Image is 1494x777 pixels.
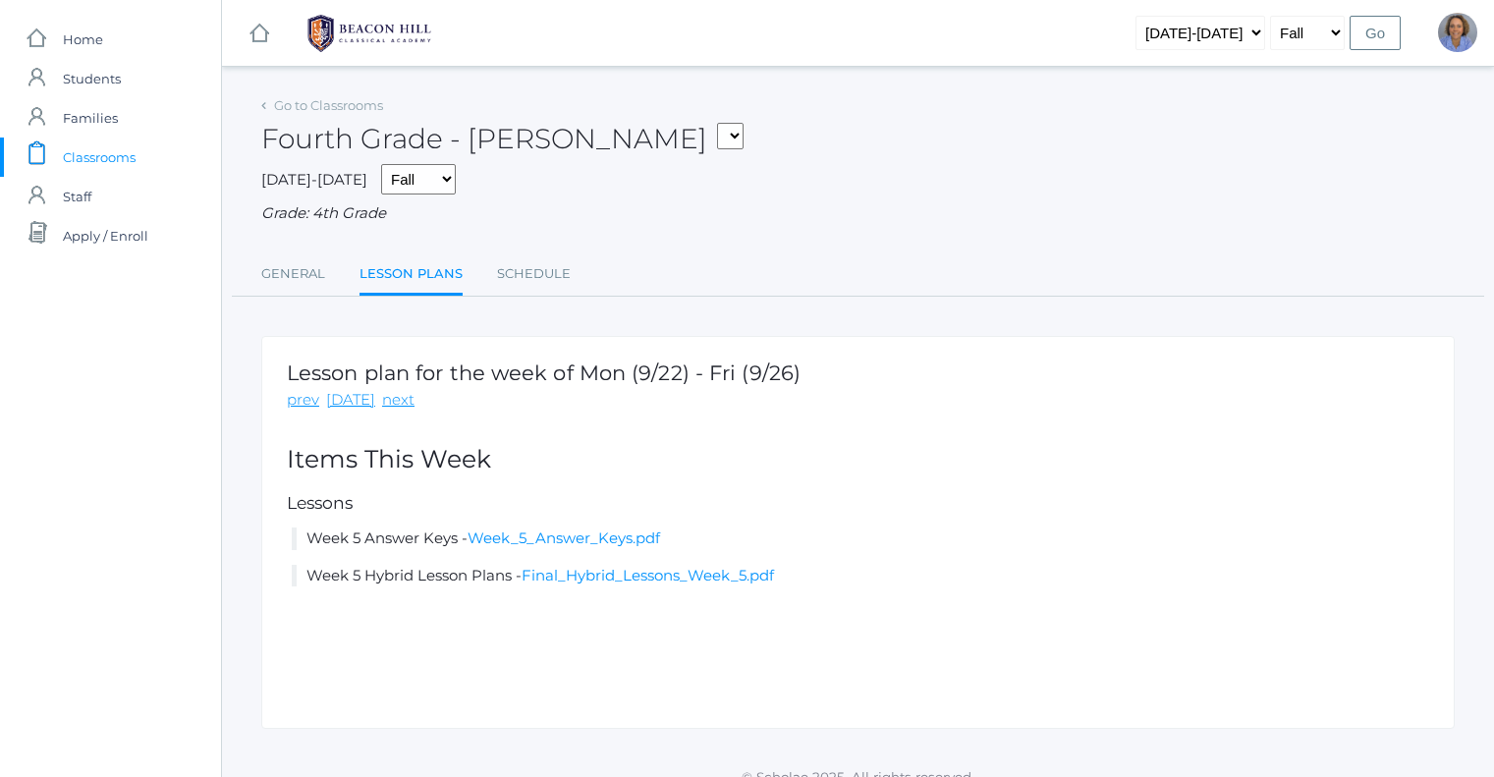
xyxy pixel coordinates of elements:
[63,177,91,216] span: Staff
[497,254,571,294] a: Schedule
[360,254,463,297] a: Lesson Plans
[287,389,319,412] a: prev
[326,389,375,412] a: [DATE]
[287,361,801,384] h1: Lesson plan for the week of Mon (9/22) - Fri (9/26)
[261,170,367,189] span: [DATE]-[DATE]
[274,97,383,113] a: Go to Classrooms
[63,20,103,59] span: Home
[63,98,118,138] span: Families
[287,494,1429,513] h5: Lessons
[287,446,1429,473] h2: Items This Week
[63,216,148,255] span: Apply / Enroll
[292,565,1429,587] li: Week 5 Hybrid Lesson Plans -
[292,527,1429,550] li: Week 5 Answer Keys -
[1438,13,1477,52] div: Sandra Velasquez
[63,138,136,177] span: Classrooms
[261,254,325,294] a: General
[63,59,121,98] span: Students
[296,9,443,58] img: 1_BHCALogos-05.png
[261,124,744,154] h2: Fourth Grade - [PERSON_NAME]
[261,202,1455,225] div: Grade: 4th Grade
[382,389,415,412] a: next
[522,566,774,584] a: Final_Hybrid_Lessons_Week_5.pdf
[1350,16,1401,50] input: Go
[468,528,660,547] a: Week_5_Answer_Keys.pdf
